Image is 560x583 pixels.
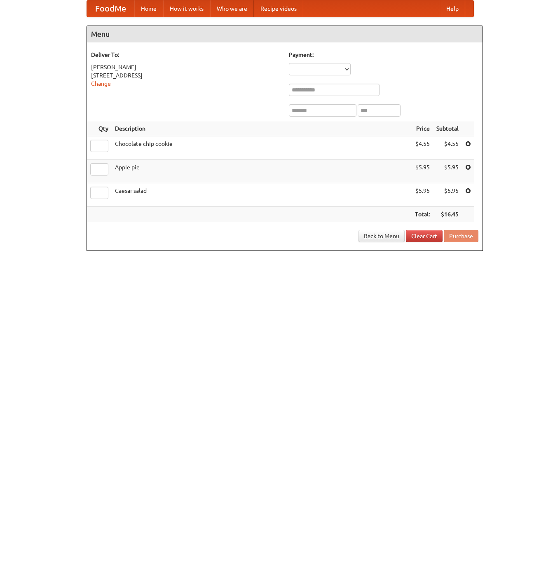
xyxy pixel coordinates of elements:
[358,230,405,242] a: Back to Menu
[444,230,478,242] button: Purchase
[163,0,210,17] a: How it works
[412,136,433,160] td: $4.55
[91,80,111,87] a: Change
[210,0,254,17] a: Who we are
[112,183,412,207] td: Caesar salad
[433,121,462,136] th: Subtotal
[406,230,443,242] a: Clear Cart
[112,121,412,136] th: Description
[112,160,412,183] td: Apple pie
[91,51,281,59] h5: Deliver To:
[433,136,462,160] td: $4.55
[91,63,281,71] div: [PERSON_NAME]
[87,121,112,136] th: Qty
[412,207,433,222] th: Total:
[87,26,483,42] h4: Menu
[412,160,433,183] td: $5.95
[112,136,412,160] td: Chocolate chip cookie
[433,160,462,183] td: $5.95
[91,71,281,80] div: [STREET_ADDRESS]
[412,121,433,136] th: Price
[440,0,465,17] a: Help
[433,183,462,207] td: $5.95
[412,183,433,207] td: $5.95
[289,51,478,59] h5: Payment:
[433,207,462,222] th: $16.45
[87,0,134,17] a: FoodMe
[254,0,303,17] a: Recipe videos
[134,0,163,17] a: Home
